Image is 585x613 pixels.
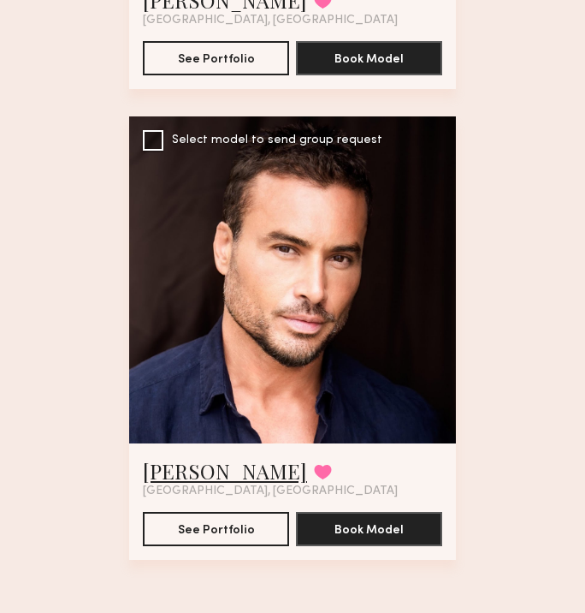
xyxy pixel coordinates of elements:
span: [GEOGRAPHIC_DATA], [GEOGRAPHIC_DATA] [143,485,398,498]
a: Book Model [296,51,442,65]
button: Book Model [296,41,442,75]
span: [GEOGRAPHIC_DATA], [GEOGRAPHIC_DATA] [143,14,398,27]
a: Book Model [296,521,442,536]
button: Book Model [296,512,442,546]
button: See Portfolio [143,512,289,546]
a: [PERSON_NAME] [143,457,307,485]
div: Select model to send group request [172,134,382,146]
button: See Portfolio [143,41,289,75]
